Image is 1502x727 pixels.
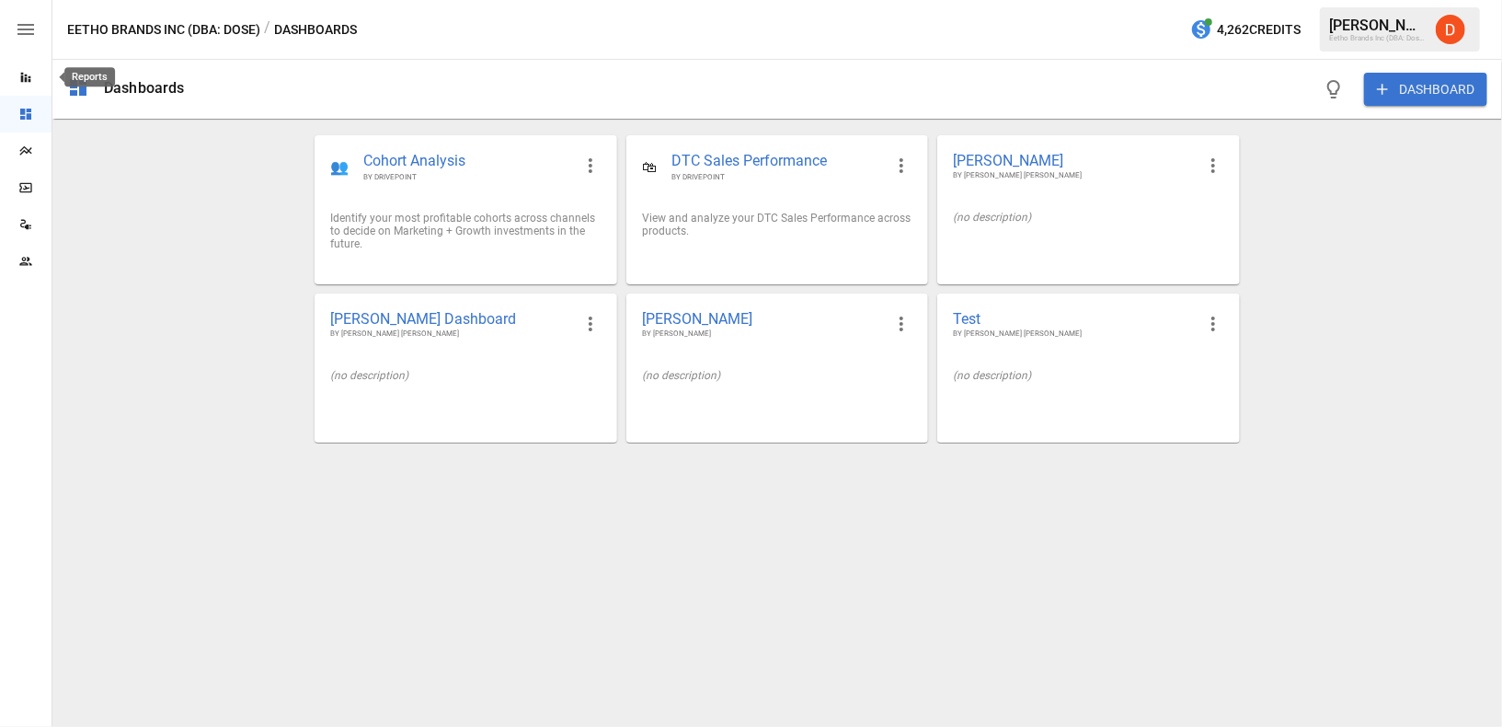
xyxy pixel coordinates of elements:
[330,309,571,329] span: [PERSON_NAME] Dashboard
[953,309,1194,329] span: Test
[1183,13,1308,47] button: 4,262Credits
[264,18,270,41] div: /
[953,151,1194,170] span: [PERSON_NAME]
[363,172,571,182] span: BY DRIVEPOINT
[642,369,912,382] div: (no description)
[1329,17,1425,34] div: [PERSON_NAME]
[1425,4,1476,55] button: Daley Meistrell
[330,158,349,176] div: 👥
[642,212,912,237] div: View and analyze your DTC Sales Performance across products.
[671,172,883,182] span: BY DRIVEPOINT
[642,158,657,176] div: 🛍
[1364,73,1487,106] button: DASHBOARD
[1329,34,1425,42] div: Eetho Brands Inc (DBA: Dose)
[642,329,883,340] span: BY [PERSON_NAME]
[330,329,571,340] span: BY [PERSON_NAME] [PERSON_NAME]
[1436,15,1465,44] img: Daley Meistrell
[671,151,883,172] span: DTC Sales Performance
[953,329,1194,340] span: BY [PERSON_NAME] [PERSON_NAME]
[953,211,1223,224] div: (no description)
[363,151,571,172] span: Cohort Analysis
[330,212,601,250] div: Identify your most profitable cohorts across channels to decide on Marketing + Growth investments...
[64,67,115,87] div: Reports
[104,79,185,97] div: Dashboards
[330,369,601,382] div: (no description)
[953,369,1223,382] div: (no description)
[642,309,883,329] span: [PERSON_NAME]
[67,18,260,41] button: Eetho Brands Inc (DBA: Dose)
[953,170,1194,181] span: BY [PERSON_NAME] [PERSON_NAME]
[1217,18,1301,41] span: 4,262 Credits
